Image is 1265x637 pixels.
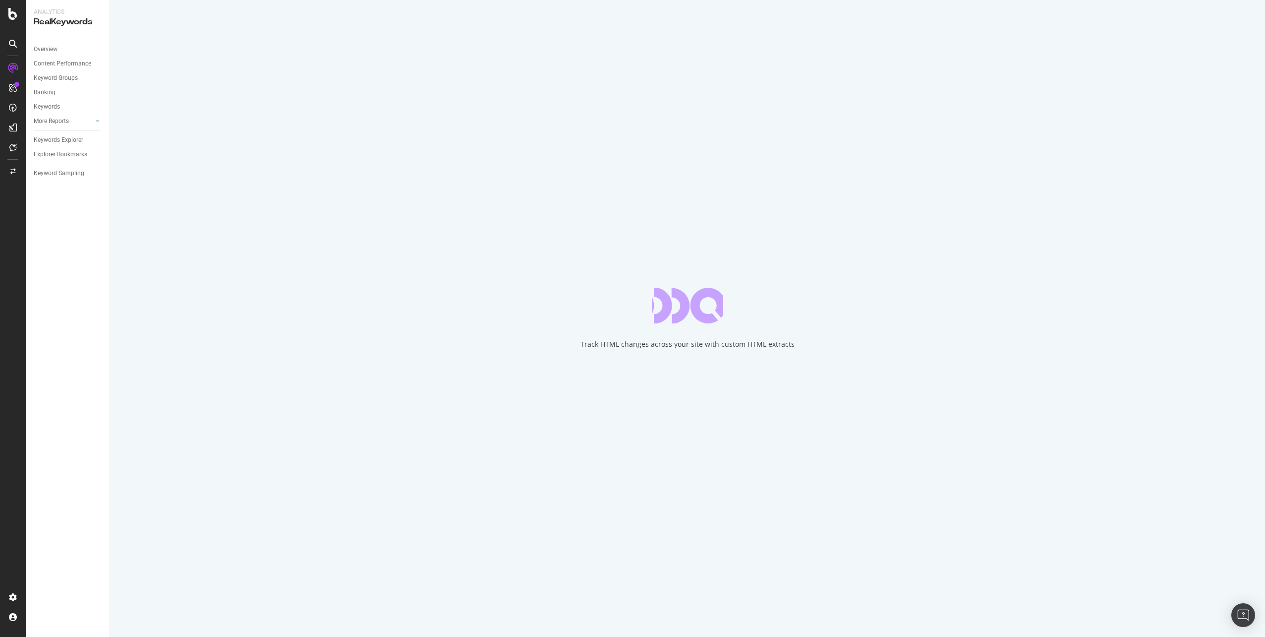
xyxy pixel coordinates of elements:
[34,102,103,112] a: Keywords
[34,116,69,127] div: More Reports
[34,102,60,112] div: Keywords
[34,44,103,55] a: Overview
[34,149,103,160] a: Explorer Bookmarks
[34,168,84,179] div: Keyword Sampling
[34,8,102,16] div: Analytics
[34,149,87,160] div: Explorer Bookmarks
[34,87,103,98] a: Ranking
[34,44,57,55] div: Overview
[34,168,103,179] a: Keyword Sampling
[34,73,78,83] div: Keyword Groups
[580,339,795,349] div: Track HTML changes across your site with custom HTML extracts
[34,16,102,28] div: RealKeywords
[34,135,103,145] a: Keywords Explorer
[34,135,83,145] div: Keywords Explorer
[34,73,103,83] a: Keyword Groups
[34,116,93,127] a: More Reports
[34,59,91,69] div: Content Performance
[1231,603,1255,627] div: Open Intercom Messenger
[34,59,103,69] a: Content Performance
[652,288,723,323] div: animation
[34,87,56,98] div: Ranking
